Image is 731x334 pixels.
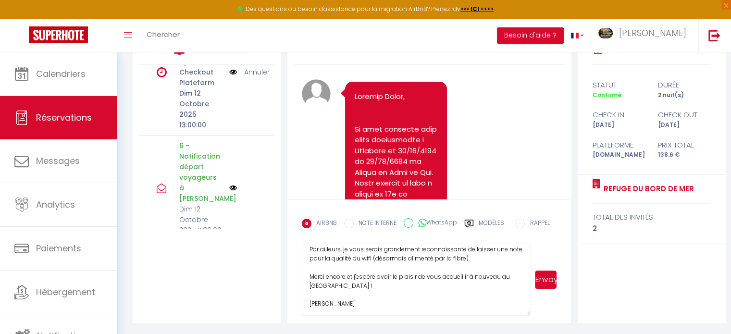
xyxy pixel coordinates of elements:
span: Hébergement [36,286,95,298]
a: ... [PERSON_NAME] [591,19,698,52]
img: NO IMAGE [229,184,237,192]
span: Réservations [36,111,92,124]
div: 138.6 € [652,150,718,160]
label: NOTE INTERNE [354,219,396,229]
img: logout [708,29,720,41]
img: Super Booking [29,26,88,43]
img: NO IMAGE [229,67,237,77]
img: avatar.png [302,79,331,108]
label: WhatsApp [413,218,457,229]
div: 2 [592,223,711,235]
span: Chercher [147,29,180,39]
div: Plateforme [586,139,652,151]
div: statut [586,79,652,91]
a: >>> ICI <<<< [460,5,494,13]
a: Refuge du Bord de Mer [600,183,694,195]
button: Envoyer [535,271,557,289]
a: Chercher [139,19,187,52]
div: [DATE] [586,121,652,130]
img: ... [598,28,613,39]
span: Confirmé [592,91,621,99]
p: Dim 12 Octobre 2025 13:00:00 [179,88,223,130]
div: Prix total [652,139,718,151]
p: Dim 12 Octobre 2025 11:00:00 [179,204,223,235]
span: Paiements [36,242,81,254]
span: [PERSON_NAME] [619,27,686,39]
span: Messages [36,155,80,167]
label: AIRBNB [311,219,337,229]
div: total des invités [592,211,711,223]
label: Modèles [479,219,504,235]
span: Calendriers [36,68,86,80]
a: Annuler [244,67,270,77]
span: Analytics [36,198,75,210]
label: RAPPEL [525,219,549,229]
div: check out [652,109,718,121]
div: check in [586,109,652,121]
div: durée [652,79,718,91]
button: Besoin d'aide ? [497,27,564,44]
p: 6 - Notification départ voyageurs à [PERSON_NAME] [179,140,223,204]
div: 2 nuit(s) [652,91,718,100]
div: [DATE] [652,121,718,130]
div: [DOMAIN_NAME] [586,150,652,160]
